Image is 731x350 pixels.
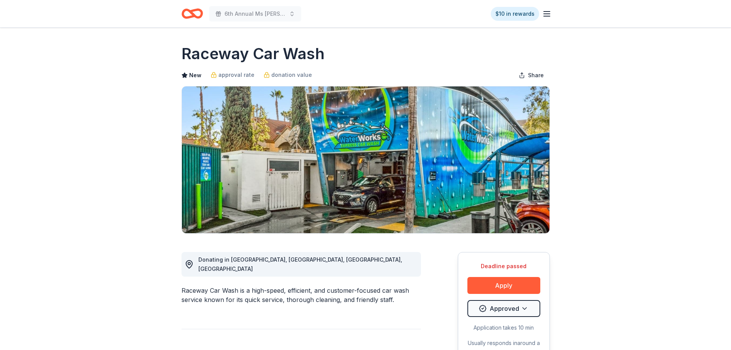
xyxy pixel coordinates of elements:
[264,70,312,80] a: donation value
[513,68,550,83] button: Share
[528,71,544,80] span: Share
[198,256,402,272] span: Donating in [GEOGRAPHIC_DATA], [GEOGRAPHIC_DATA], [GEOGRAPHIC_DATA], [GEOGRAPHIC_DATA]
[189,71,201,80] span: New
[182,43,325,65] h1: Raceway Car Wash
[467,300,540,317] button: Approved
[182,5,203,23] a: Home
[182,286,421,304] div: Raceway Car Wash is a high-speed, efficient, and customer-focused car wash service known for its ...
[218,70,254,80] span: approval rate
[467,262,540,271] div: Deadline passed
[209,6,301,22] button: 6th Annual Ms [PERSON_NAME]
[467,323,540,332] div: Application takes 10 min
[211,70,254,80] a: approval rate
[182,86,549,233] img: Image for Raceway Car Wash
[491,7,539,21] a: $10 in rewards
[271,70,312,80] span: donation value
[224,9,286,18] span: 6th Annual Ms [PERSON_NAME]
[467,277,540,294] button: Apply
[490,304,519,314] span: Approved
